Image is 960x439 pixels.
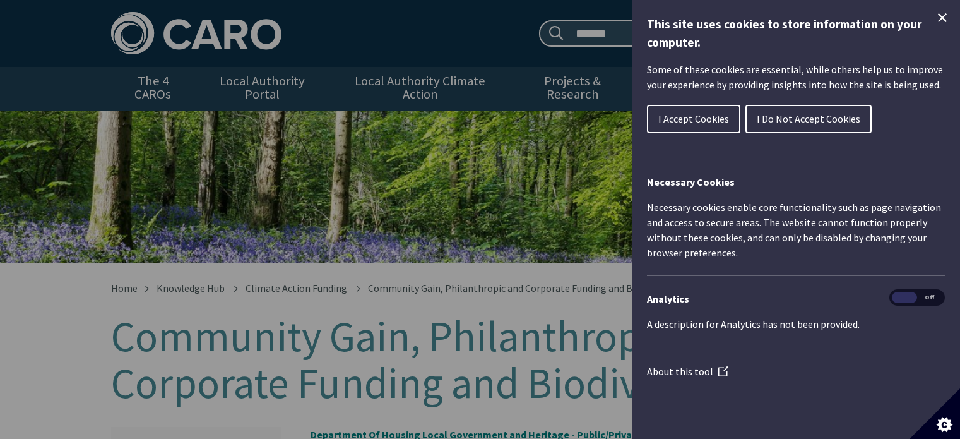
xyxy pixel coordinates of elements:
[757,112,860,125] span: I Do Not Accept Cookies
[647,15,945,52] h1: This site uses cookies to store information on your computer.
[935,10,950,25] button: Close Cookie Control
[745,105,872,133] button: I Do Not Accept Cookies
[647,316,945,332] p: A description for Analytics has not been provided.
[917,292,942,304] span: Off
[647,365,728,378] a: About this tool
[910,388,960,439] button: Set cookie preferences
[658,112,729,125] span: I Accept Cookies
[647,62,945,92] p: Some of these cookies are essential, while others help us to improve your experience by providing...
[892,292,917,304] span: On
[647,291,945,306] h3: Analytics
[647,105,740,133] button: I Accept Cookies
[647,174,945,189] h2: Necessary Cookies
[647,200,945,260] p: Necessary cookies enable core functionality such as page navigation and access to secure areas. T...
